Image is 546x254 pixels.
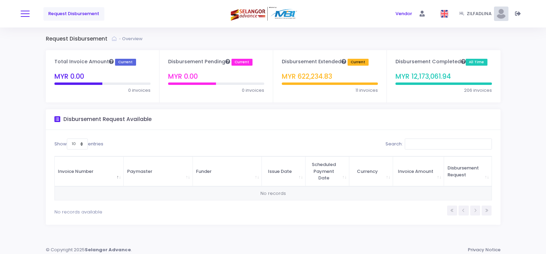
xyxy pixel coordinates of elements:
[468,246,501,253] a: Privacy Notice
[494,7,508,21] img: Pic
[444,156,492,186] th: Disbursement Request : activate to sort column ascending
[55,156,124,186] th: Invoice Number &nbsp; : activate to sort column descending
[395,10,412,17] span: Vendor
[54,205,233,216] div: No records available
[393,156,444,186] th: Invoice Amount : activate to sort column ascending
[124,156,193,186] th: Paymaster : activate to sort column ascending
[43,7,104,21] a: Request Disbursement
[467,10,494,17] span: ZILFADLINA
[395,73,488,80] h4: MYR 12,173,061.94
[385,139,492,150] label: Search:
[242,87,264,94] span: 0 invoices
[231,7,298,21] img: Logo
[67,139,88,150] select: Showentries
[122,35,144,42] a: Overview
[231,59,253,66] span: Current
[115,59,136,66] span: Current
[63,116,152,123] h3: Disbursement Request Available
[54,139,103,150] label: Show entries
[262,156,306,186] th: Issue Date : activate to sort column ascending
[193,156,262,186] th: Funder : activate to sort column ascending
[464,87,492,94] span: 206 invoices
[405,139,492,150] input: Search:
[55,186,492,200] td: No records
[48,10,99,17] span: Request Disbursement
[356,87,378,94] span: 11 invoices
[306,156,349,186] th: Scheduled Payment Date : activate to sort column ascending
[46,36,112,42] h3: Request Disbursement
[460,11,467,17] span: Hi,
[349,156,393,186] th: Currency : activate to sort column ascending
[128,87,151,94] span: 0 invoices
[85,246,131,253] strong: Selangor Advance
[54,59,136,66] h4: Total Invoice Amount
[469,60,484,64] span: All Time
[168,59,253,66] h4: Disbursement Pending
[395,59,488,66] h4: Disbursement Completed
[282,73,369,80] h4: MYR 622,234.83
[54,73,136,80] h4: MYR 0.00
[282,59,369,66] h4: Disbursement Extended
[168,73,253,80] h4: MYR 0.00
[348,59,369,66] span: Current
[46,246,137,253] div: © Copyright 2025 .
